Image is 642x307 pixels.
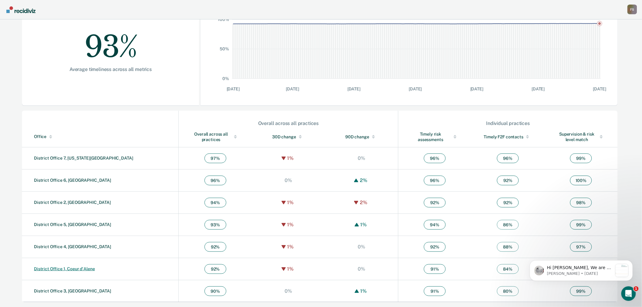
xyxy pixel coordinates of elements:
[227,86,240,91] text: [DATE]
[26,17,92,173] span: Hi [PERSON_NAME], We are so excited to announce a brand new feature: AI case note search! 📣 Findi...
[204,242,226,252] span: 92 %
[570,286,592,296] span: 99 %
[398,127,471,147] th: Toggle SortBy
[41,18,180,66] div: 93%
[570,220,592,230] span: 99 %
[424,198,446,207] span: 92 %
[521,248,642,291] iframe: Intercom notifications message
[497,242,519,252] span: 88 %
[204,176,226,185] span: 96 %
[179,127,252,147] th: Toggle SortBy
[283,288,294,294] div: 0%
[570,153,592,163] span: 99 %
[424,153,446,163] span: 96 %
[545,127,618,147] th: Toggle SortBy
[409,86,422,91] text: [DATE]
[570,242,592,252] span: 97 %
[399,120,617,126] div: Individual practices
[634,286,639,291] span: 1
[358,177,369,183] div: 2%
[570,198,592,207] span: 98 %
[356,244,367,250] div: 0%
[286,266,296,272] div: 1%
[286,86,299,91] text: [DATE]
[34,178,111,183] a: District Office 6, [GEOGRAPHIC_DATA]
[6,6,35,13] img: Recidiviz
[359,222,369,228] div: 1%
[204,286,226,296] span: 90 %
[286,155,296,161] div: 1%
[34,266,95,271] a: District Office 1, Coeur d'Alene
[424,220,446,230] span: 94 %
[252,127,325,147] th: Toggle SortBy
[34,288,111,293] a: District Office 3, [GEOGRAPHIC_DATA]
[424,286,446,296] span: 91 %
[204,198,226,207] span: 94 %
[411,131,459,142] div: Timely risk assessments
[356,266,367,272] div: 0%
[627,5,637,14] button: Profile dropdown button
[26,23,92,28] p: Message from Kim, sent 2w ago
[286,244,296,250] div: 1%
[497,176,519,185] span: 92 %
[191,131,240,142] div: Overall across all practices
[627,5,637,14] div: F S
[621,286,636,301] iframe: Intercom live chat
[34,244,111,249] a: District Office 4, [GEOGRAPHIC_DATA]
[34,134,176,139] div: Office
[286,200,296,205] div: 1%
[337,134,386,140] div: 90D change
[204,264,226,274] span: 92 %
[204,153,226,163] span: 97 %
[179,120,398,126] div: Overall across all practices
[497,286,519,296] span: 80 %
[424,264,446,274] span: 91 %
[593,86,606,91] text: [DATE]
[286,222,296,228] div: 1%
[557,131,606,142] div: Supervision & risk level match
[471,127,545,147] th: Toggle SortBy
[325,127,398,147] th: Toggle SortBy
[264,134,313,140] div: 30D change
[359,288,369,294] div: 1%
[424,176,446,185] span: 96 %
[497,153,519,163] span: 96 %
[356,155,367,161] div: 0%
[484,134,532,140] div: Timely F2F contacts
[347,86,360,91] text: [DATE]
[34,200,111,205] a: District Office 2, [GEOGRAPHIC_DATA]
[22,127,179,147] th: Toggle SortBy
[424,242,446,252] span: 92 %
[497,198,519,207] span: 92 %
[34,156,133,160] a: District Office 7, [US_STATE][GEOGRAPHIC_DATA]
[204,220,226,230] span: 93 %
[497,264,519,274] span: 84 %
[532,86,545,91] text: [DATE]
[283,177,294,183] div: 0%
[470,86,483,91] text: [DATE]
[34,222,111,227] a: District Office 5, [GEOGRAPHIC_DATA]
[358,200,369,205] div: 2%
[41,66,180,72] div: Average timeliness across all metrics
[497,220,519,230] span: 86 %
[570,176,592,185] span: 100 %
